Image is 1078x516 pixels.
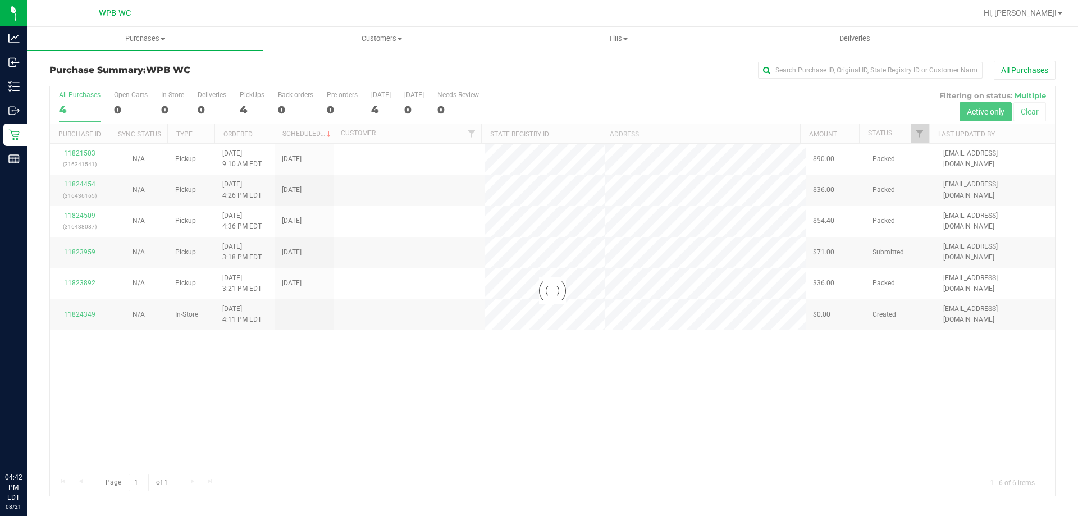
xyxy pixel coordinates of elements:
span: Deliveries [824,34,885,44]
h3: Purchase Summary: [49,65,385,75]
a: Customers [263,27,500,51]
a: Tills [500,27,736,51]
span: WPB WC [146,65,190,75]
p: 08/21 [5,503,22,511]
inline-svg: Analytics [8,33,20,44]
span: Tills [500,34,736,44]
a: Deliveries [737,27,973,51]
inline-svg: Inbound [8,57,20,68]
inline-svg: Retail [8,129,20,140]
input: Search Purchase ID, Original ID, State Registry ID or Customer Name... [758,62,983,79]
span: Purchases [27,34,263,44]
span: Hi, [PERSON_NAME]! [984,8,1057,17]
iframe: Resource center [11,426,45,460]
p: 04:42 PM EDT [5,472,22,503]
inline-svg: Outbound [8,105,20,116]
span: Customers [264,34,499,44]
span: WPB WC [99,8,131,18]
button: All Purchases [994,61,1056,80]
inline-svg: Reports [8,153,20,165]
a: Purchases [27,27,263,51]
inline-svg: Inventory [8,81,20,92]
